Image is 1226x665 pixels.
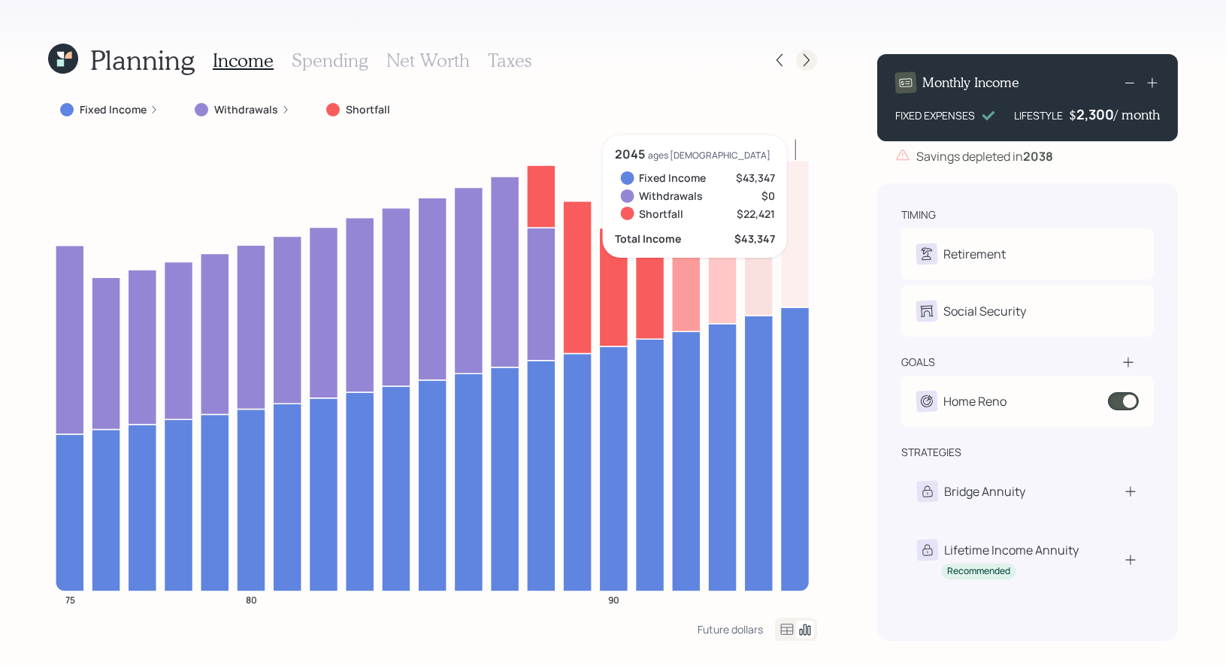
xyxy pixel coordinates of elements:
[901,355,935,370] div: goals
[901,445,961,460] div: strategies
[895,107,975,123] div: FIXED EXPENSES
[65,594,75,606] tspan: 75
[943,245,1006,263] div: Retirement
[1114,107,1160,123] h4: / month
[346,102,390,117] label: Shortfall
[608,594,619,606] tspan: 90
[1014,107,1063,123] div: LIFESTYLE
[916,147,1053,165] div: Savings depleted in
[488,50,531,71] h3: Taxes
[698,622,763,636] div: Future dollars
[386,50,470,71] h3: Net Worth
[246,594,257,606] tspan: 80
[922,74,1019,91] h4: Monthly Income
[947,565,1010,578] div: Recommended
[214,102,278,117] label: Withdrawals
[213,50,274,71] h3: Income
[943,392,1007,410] div: Home Reno
[1023,148,1053,165] b: 2038
[1076,105,1114,123] div: 2,300
[292,50,368,71] h3: Spending
[944,482,1025,500] div: Bridge Annuity
[944,541,1079,559] div: Lifetime Income Annuity
[901,207,936,222] div: timing
[80,102,147,117] label: Fixed Income
[943,302,1026,320] div: Social Security
[1069,107,1076,123] h4: $
[90,44,195,76] h1: Planning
